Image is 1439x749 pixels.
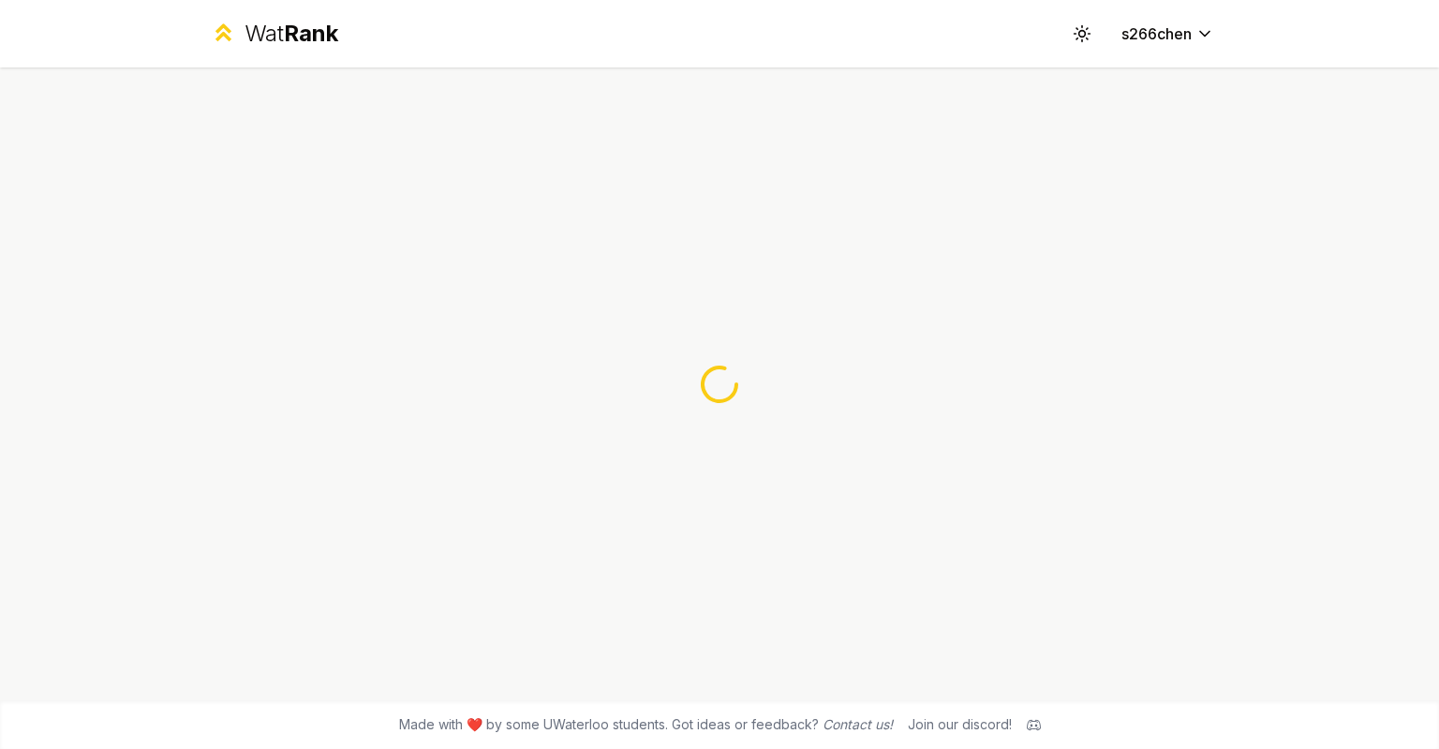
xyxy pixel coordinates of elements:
[284,20,338,47] span: Rank
[1121,22,1192,45] span: s266chen
[245,19,338,49] div: Wat
[1106,17,1229,51] button: s266chen
[823,716,893,732] a: Contact us!
[399,715,893,734] span: Made with ❤️ by some UWaterloo students. Got ideas or feedback?
[210,19,338,49] a: WatRank
[908,715,1012,734] div: Join our discord!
